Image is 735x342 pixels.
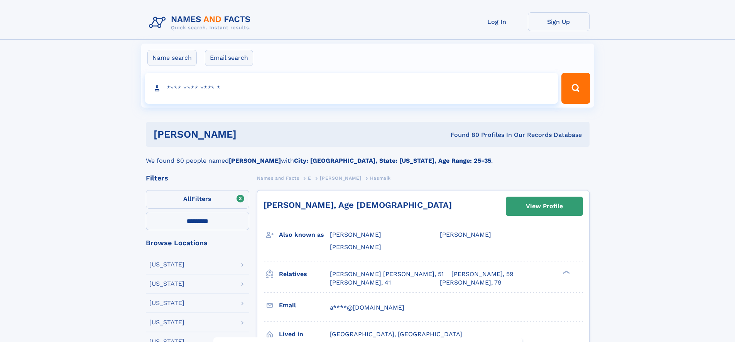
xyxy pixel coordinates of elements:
[149,300,184,306] div: [US_STATE]
[506,197,583,216] a: View Profile
[279,228,330,241] h3: Also known as
[561,73,590,104] button: Search Button
[343,131,582,139] div: Found 80 Profiles In Our Records Database
[320,175,361,181] span: [PERSON_NAME]
[149,281,184,287] div: [US_STATE]
[330,243,381,251] span: [PERSON_NAME]
[330,231,381,238] span: [PERSON_NAME]
[154,130,344,139] h1: [PERSON_NAME]
[149,261,184,268] div: [US_STATE]
[229,157,281,164] b: [PERSON_NAME]
[451,270,514,278] a: [PERSON_NAME], 59
[308,175,311,181] span: E
[146,12,257,33] img: Logo Names and Facts
[294,157,491,164] b: City: [GEOGRAPHIC_DATA], State: [US_STATE], Age Range: 25-35
[146,147,590,165] div: We found 80 people named with .
[279,299,330,312] h3: Email
[149,319,184,325] div: [US_STATE]
[370,175,391,181] span: Hasmaik
[440,231,491,238] span: [PERSON_NAME]
[561,270,570,275] div: ❯
[279,268,330,281] h3: Relatives
[147,50,197,66] label: Name search
[528,12,590,31] a: Sign Up
[440,278,502,287] a: [PERSON_NAME], 79
[330,278,391,287] a: [PERSON_NAME], 41
[466,12,528,31] a: Log In
[205,50,253,66] label: Email search
[330,270,444,278] a: [PERSON_NAME] [PERSON_NAME], 51
[146,175,249,182] div: Filters
[183,195,191,202] span: All
[279,328,330,341] h3: Lived in
[330,330,462,338] span: [GEOGRAPHIC_DATA], [GEOGRAPHIC_DATA]
[526,197,563,215] div: View Profile
[264,200,452,210] a: [PERSON_NAME], Age [DEMOGRAPHIC_DATA]
[145,73,558,104] input: search input
[146,190,249,209] label: Filters
[257,173,299,183] a: Names and Facts
[320,173,361,183] a: [PERSON_NAME]
[308,173,311,183] a: E
[146,239,249,246] div: Browse Locations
